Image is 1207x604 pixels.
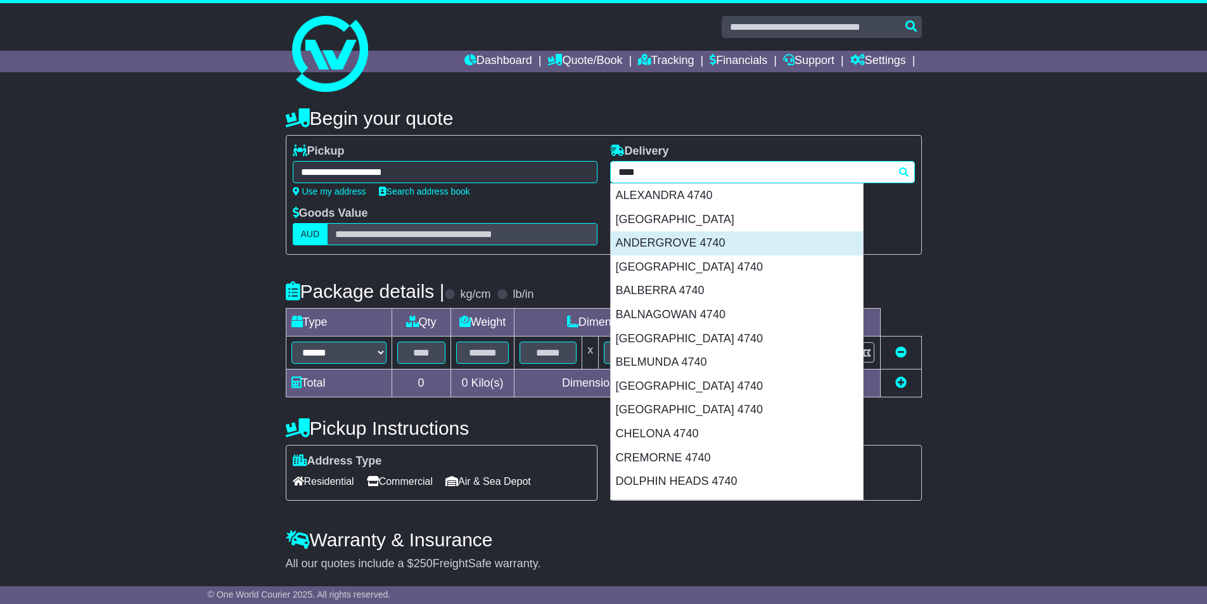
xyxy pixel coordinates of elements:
div: ALEXANDRA 4740 [611,184,863,208]
div: [PERSON_NAME] 4740 [611,494,863,518]
label: AUD [293,223,328,245]
a: Remove this item [895,346,907,359]
td: Dimensions (L x W x H) [514,309,750,337]
h4: Package details | [286,281,445,302]
td: Dimensions in Centimetre(s) [514,369,750,397]
h4: Warranty & Insurance [286,529,922,550]
div: [GEOGRAPHIC_DATA] 4740 [611,255,863,280]
a: Dashboard [464,51,532,72]
td: Kilo(s) [450,369,514,397]
div: ANDERGROVE 4740 [611,231,863,255]
a: Search address book [379,186,470,196]
div: CREMORNE 4740 [611,446,863,470]
span: Air & Sea Depot [445,472,531,491]
a: Quote/Book [547,51,622,72]
a: Use my address [293,186,366,196]
div: BALNAGOWAN 4740 [611,303,863,327]
td: Type [286,309,392,337]
a: Tracking [638,51,694,72]
div: All our quotes include a $ FreightSafe warranty. [286,557,922,571]
a: Financials [710,51,767,72]
typeahead: Please provide city [610,161,915,183]
h4: Pickup Instructions [286,418,597,439]
span: 250 [414,557,433,570]
label: Delivery [610,145,669,158]
div: CHELONA 4740 [611,422,863,446]
div: DOLPHIN HEADS 4740 [611,470,863,494]
label: Address Type [293,454,382,468]
td: Total [286,369,392,397]
label: Pickup [293,145,345,158]
a: Settings [850,51,906,72]
td: x [582,337,599,369]
div: [GEOGRAPHIC_DATA] 4740 [611,375,863,399]
td: Qty [392,309,450,337]
span: Commercial [367,472,433,491]
span: 0 [461,376,468,389]
label: kg/cm [460,288,490,302]
span: Residential [293,472,354,491]
label: lb/in [513,288,533,302]
a: Support [783,51,834,72]
td: Weight [450,309,514,337]
a: Add new item [895,376,907,389]
div: [GEOGRAPHIC_DATA] 4740 [611,398,863,422]
div: BALBERRA 4740 [611,279,863,303]
label: Goods Value [293,207,368,221]
div: BELMUNDA 4740 [611,350,863,375]
h4: Begin your quote [286,108,922,129]
span: © One World Courier 2025. All rights reserved. [208,589,391,600]
td: 0 [392,369,450,397]
div: [GEOGRAPHIC_DATA] [611,208,863,232]
div: [GEOGRAPHIC_DATA] 4740 [611,327,863,351]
